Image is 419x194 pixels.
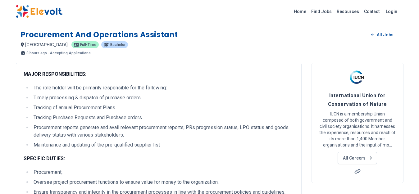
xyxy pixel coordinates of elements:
li: Oversee project procurement functions to ensure value for money to the organization. [32,178,294,186]
strong: MAJOR RESPONSIBILITIES: [24,71,86,77]
p: IUCN is a membership Union composed of both government and civil society organisations. It harnes... [319,111,396,148]
li: Procurement; [32,169,294,176]
h1: Procurement and Operations Assistant [21,30,178,40]
li: Tracking Purchase Requests and Purchase orders [32,114,294,121]
span: [GEOGRAPHIC_DATA] [25,42,68,47]
img: Elevolt [16,5,62,18]
img: International Union for Conservation of Nature [350,70,365,86]
a: Home [291,7,309,16]
a: Find Jobs [309,7,334,16]
a: Login [382,5,401,18]
li: Maintenance and updating of the pre-qualified supplier list [32,141,294,149]
p: - Accepting Applications [48,51,91,55]
li: Tracking of annual Procurement Plans [32,104,294,111]
li: The role holder will be primarily responsible for the following: [32,84,294,92]
a: Contact [362,7,382,16]
span: Full-time [80,43,96,47]
strong: SPECIFIC DUTIES: [24,156,65,161]
a: All Careers [338,152,377,164]
span: Bachelor [110,43,125,47]
li: Procurement reports generate and avail relevant procurement reports; PRs progression status, LPO ... [32,124,294,139]
a: All Jobs [366,30,398,39]
span: 3 hours ago [26,51,47,55]
a: Resources [334,7,362,16]
span: International Union for Conservation of Nature [328,92,387,107]
li: Timely processing & dispatch of purchase orders [32,94,294,102]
